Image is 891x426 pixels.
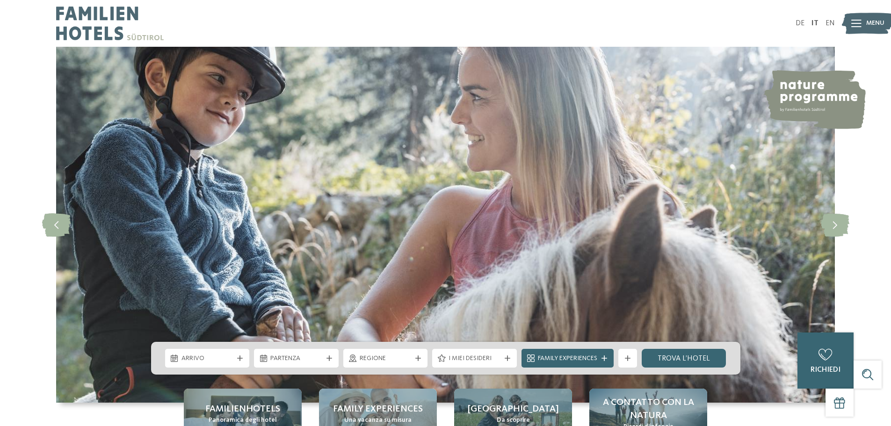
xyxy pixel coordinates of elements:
span: I miei desideri [449,354,500,363]
a: IT [811,20,819,27]
a: EN [826,20,835,27]
span: [GEOGRAPHIC_DATA] [468,403,559,416]
span: Arrivo [181,354,233,363]
a: richiedi [797,332,854,389]
span: Regione [360,354,412,363]
a: trova l’hotel [642,349,726,368]
a: DE [796,20,804,27]
span: A contatto con la natura [599,396,698,422]
span: Family Experiences [538,354,597,363]
span: richiedi [811,366,840,374]
span: Familienhotels [205,403,280,416]
span: Partenza [270,354,322,363]
img: nature programme by Familienhotels Südtirol [763,70,866,129]
span: Una vacanza su misura [344,416,412,425]
span: Family experiences [333,403,423,416]
img: Family hotel Alto Adige: the happy family places! [56,47,835,403]
span: Da scoprire [497,416,530,425]
span: Menu [866,19,884,28]
span: Panoramica degli hotel [209,416,277,425]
